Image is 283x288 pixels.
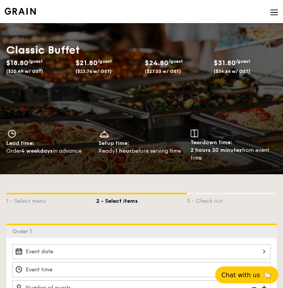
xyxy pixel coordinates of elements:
input: Event time [12,262,271,277]
div: 3 - Check out [187,194,277,205]
span: Setup time: [99,140,129,147]
span: $18.80 [6,59,28,67]
div: from event time [191,147,277,162]
span: ($34.66 w/ GST) [214,69,250,74]
span: $24.80 [145,59,168,67]
span: Order 1 [12,228,35,235]
img: Grain [5,8,36,15]
strong: 4 weekdays [21,148,53,154]
span: $21.80 [75,59,97,67]
span: /guest [236,59,250,64]
span: Lead time: [6,140,35,147]
strong: 2 hours 30 minutes [191,147,242,153]
span: ($27.03 w/ GST) [145,69,181,74]
img: icon-clock.2db775ea.svg [6,130,18,138]
input: Event date [12,244,271,259]
span: /guest [28,59,43,64]
span: ($20.49 w/ GST) [6,69,43,74]
img: icon-teardown.65201eee.svg [191,130,198,137]
div: 1 - Select menu [6,194,96,205]
button: Chat with us🦙 [215,266,278,283]
span: Chat with us [221,271,260,279]
span: /guest [168,59,183,64]
img: icon-dish.430c3a2e.svg [99,130,110,138]
h1: Classic Buffet [6,43,277,57]
div: Order in advance [6,147,92,155]
div: 2 - Select items [96,194,186,205]
strong: 1 hour [115,148,132,154]
span: /guest [97,59,112,64]
span: 🦙 [263,271,272,280]
span: Teardown time: [191,139,233,146]
div: Ready before serving time [99,147,185,155]
span: $31.80 [214,59,236,67]
img: icon-hamburger-menu.db5d7e83.svg [270,8,278,17]
a: Logotype [5,8,36,15]
span: ($23.76 w/ GST) [75,69,112,74]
